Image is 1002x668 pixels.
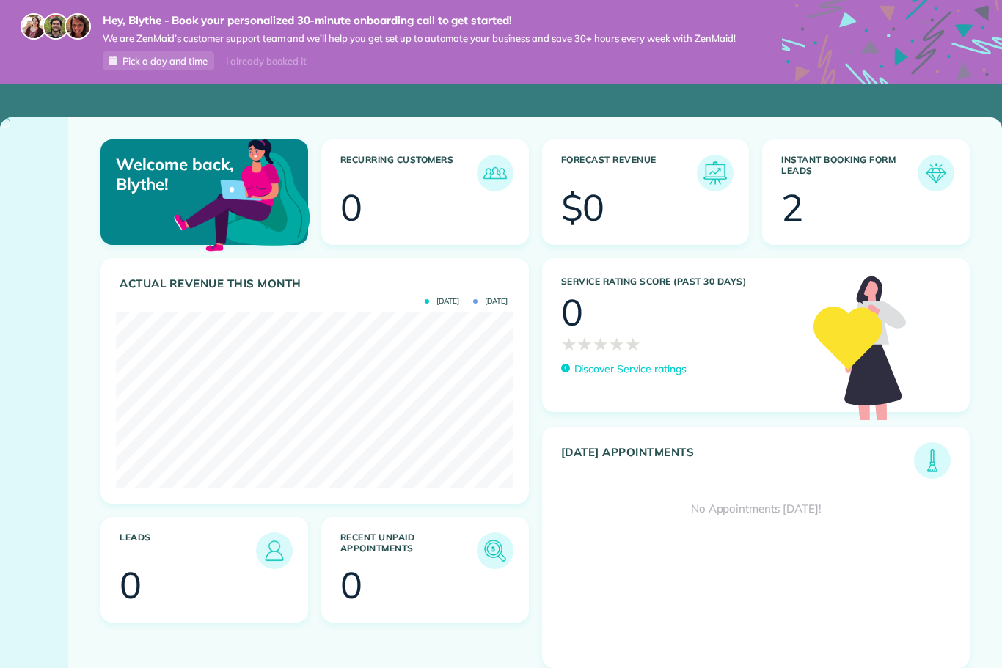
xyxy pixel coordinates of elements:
span: ★ [593,331,609,357]
img: icon_forecast_revenue-8c13a41c7ed35a8dcfafea3cbb826a0462acb37728057bba2d056411b612bbbe.png [701,158,730,188]
a: Discover Service ratings [561,361,687,377]
span: ★ [577,331,593,357]
div: 0 [120,567,142,603]
img: icon_unpaid_appointments-47b8ce3997adf2238b356f14209ab4cced10bd1f174958f3ca8f1d0dd7fffeee.png [480,536,510,565]
div: I already booked it [217,52,315,70]
div: 2 [781,189,803,226]
div: No Appointments [DATE]! [543,479,970,540]
h3: Leads [120,532,256,569]
img: icon_recurring_customers-cf858462ba22bcd05b5a5880d41d6543d210077de5bb9ebc9590e49fd87d84ed.png [480,158,510,188]
strong: Hey, Blythe - Book your personalized 30-minute onboarding call to get started! [103,13,736,28]
span: ★ [561,331,577,357]
h3: Recurring Customers [340,155,477,191]
img: icon_todays_appointments-901f7ab196bb0bea1936b74009e4eb5ffbc2d2711fa7634e0d609ed5ef32b18b.png [918,446,947,475]
h3: Actual Revenue this month [120,277,513,290]
div: 0 [340,189,362,226]
p: Welcome back, Blythe! [116,155,240,194]
h3: [DATE] Appointments [561,446,915,479]
img: dashboard_welcome-42a62b7d889689a78055ac9021e634bf52bae3f8056760290aed330b23ab8690.png [171,122,313,265]
h3: Recent unpaid appointments [340,532,477,569]
div: $0 [561,189,605,226]
img: jorge-587dff0eeaa6aab1f244e6dc62b8924c3b6ad411094392a53c71c6c4a576187d.jpg [43,13,69,40]
h3: Forecast Revenue [561,155,698,191]
span: ★ [625,331,641,357]
div: 0 [561,294,583,331]
span: Pick a day and time [122,55,208,67]
span: We are ZenMaid’s customer support team and we’ll help you get set up to automate your business an... [103,32,736,45]
h3: Instant Booking Form Leads [781,155,918,191]
img: michelle-19f622bdf1676172e81f8f8fba1fb50e276960ebfe0243fe18214015130c80e4.jpg [65,13,91,40]
span: [DATE] [473,298,508,305]
img: icon_leads-1bed01f49abd5b7fead27621c3d59655bb73ed531f8eeb49469d10e621d6b896.png [260,536,289,565]
span: ★ [609,331,625,357]
a: Pick a day and time [103,51,214,70]
img: maria-72a9807cf96188c08ef61303f053569d2e2a8a1cde33d635c8a3ac13582a053d.jpg [21,13,47,40]
h3: Service Rating score (past 30 days) [561,276,800,287]
div: 0 [340,567,362,603]
img: icon_form_leads-04211a6a04a5b2264e4ee56bc0799ec3eb69b7e499cbb523a139df1d13a81ae0.png [921,158,951,188]
span: [DATE] [425,298,459,305]
p: Discover Service ratings [574,361,687,377]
